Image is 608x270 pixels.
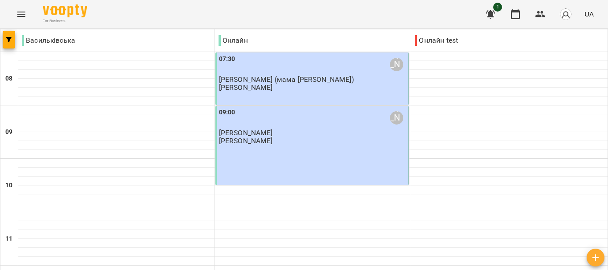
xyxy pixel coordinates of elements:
p: Васильківська [22,35,75,46]
span: 1 [493,3,502,12]
div: Тетяна Бойко [390,111,403,125]
span: [PERSON_NAME] (мама [PERSON_NAME]) [219,75,354,84]
p: [PERSON_NAME] [219,137,273,145]
button: UA [581,6,597,22]
span: UA [584,9,594,19]
span: [PERSON_NAME] [219,129,273,137]
label: 09:00 [219,108,235,117]
h6: 08 [5,74,12,84]
h6: 10 [5,181,12,190]
div: Тетяна Бойко [390,58,403,71]
img: Voopty Logo [43,4,87,17]
h6: 11 [5,234,12,244]
p: Онлайн [219,35,248,46]
button: Створити урок [587,249,604,266]
button: Menu [11,4,32,25]
label: 07:30 [219,54,235,64]
img: avatar_s.png [559,8,572,20]
h6: 09 [5,127,12,137]
p: Онлайн test [415,35,458,46]
p: [PERSON_NAME] [219,84,273,91]
span: For Business [43,18,87,24]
